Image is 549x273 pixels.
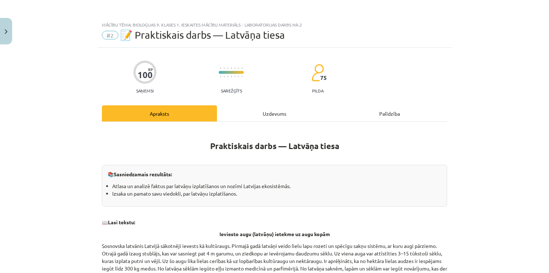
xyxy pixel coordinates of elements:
img: icon-close-lesson-0947bae3869378f0d4975bcd49f059093ad1ed9edebbc8119c70593378902aed.svg [5,29,8,34]
img: icon-short-line-57e1e144782c952c97e751825c79c345078a6d821885a25fce030b3d8c18986b.svg [220,67,221,69]
p: pilda [312,88,323,93]
img: icon-short-line-57e1e144782c952c97e751825c79c345078a6d821885a25fce030b3d8c18986b.svg [227,76,228,77]
strong: Ieviesto augu (latvāņu) ietekme uz augu kopām [219,231,330,237]
div: 100 [138,70,153,80]
li: Izsaka un pamato savu viedokli, par latvāņu izplatīšanos. [112,190,441,197]
p: Saņemsi [133,88,157,93]
span: XP [148,67,153,71]
p: 📚 [108,171,441,178]
p: Sarežģīts [221,88,242,93]
strong: Lasi tekstu: [108,219,135,225]
strong: Sasniedzamais rezultāts: [114,171,172,177]
div: Apraksts [102,105,217,121]
img: students-c634bb4e5e11cddfef0936a35e636f08e4e9abd3cc4e673bd6f9a4125e45ecb1.svg [311,64,324,82]
span: 75 [320,75,327,81]
img: icon-short-line-57e1e144782c952c97e751825c79c345078a6d821885a25fce030b3d8c18986b.svg [224,76,224,77]
strong: Praktiskais darbs — Latvāņa tiesa [210,141,339,151]
img: icon-short-line-57e1e144782c952c97e751825c79c345078a6d821885a25fce030b3d8c18986b.svg [227,67,228,69]
img: icon-short-line-57e1e144782c952c97e751825c79c345078a6d821885a25fce030b3d8c18986b.svg [238,76,239,77]
img: icon-short-line-57e1e144782c952c97e751825c79c345078a6d821885a25fce030b3d8c18986b.svg [224,67,224,69]
p: 📖 [102,219,447,226]
img: icon-short-line-57e1e144782c952c97e751825c79c345078a6d821885a25fce030b3d8c18986b.svg [231,76,232,77]
img: icon-short-line-57e1e144782c952c97e751825c79c345078a6d821885a25fce030b3d8c18986b.svg [220,76,221,77]
div: Palīdzība [332,105,447,121]
div: Mācību tēma: Bioloģijas 9. klases 1. ieskaites mācību materiāls - laboratorijas darbs nr.2 [102,22,447,27]
span: #2 [102,31,118,39]
img: icon-short-line-57e1e144782c952c97e751825c79c345078a6d821885a25fce030b3d8c18986b.svg [231,67,232,69]
div: Uzdevums [217,105,332,121]
span: 📝 Praktiskais darbs — Latvāņa tiesa [120,29,285,41]
li: Atlasa un analizē faktus par latvāņu izplatīšanos un nozīmi Latvijas ekosistēmās. [112,182,441,190]
img: icon-short-line-57e1e144782c952c97e751825c79c345078a6d821885a25fce030b3d8c18986b.svg [238,67,239,69]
